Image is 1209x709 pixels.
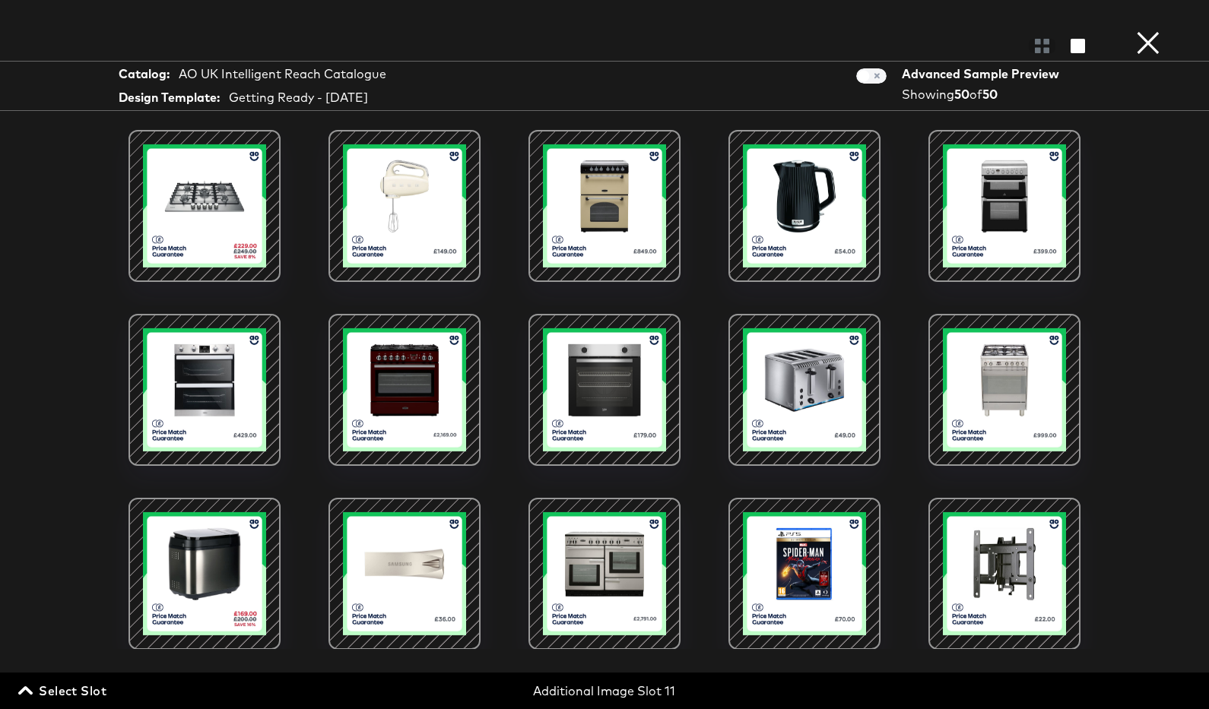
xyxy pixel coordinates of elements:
strong: Catalog: [119,65,170,83]
strong: 50 [954,87,969,102]
div: AO UK Intelligent Reach Catalogue [179,65,386,83]
div: Getting Ready - [DATE] [229,89,368,106]
button: Select Slot [15,680,113,701]
span: Select Slot [21,680,106,701]
strong: 50 [982,87,998,102]
div: Advanced Sample Preview [902,65,1065,83]
div: Additional Image Slot 11 [412,682,798,700]
div: Showing of [902,86,1065,103]
strong: Design Template: [119,89,220,106]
